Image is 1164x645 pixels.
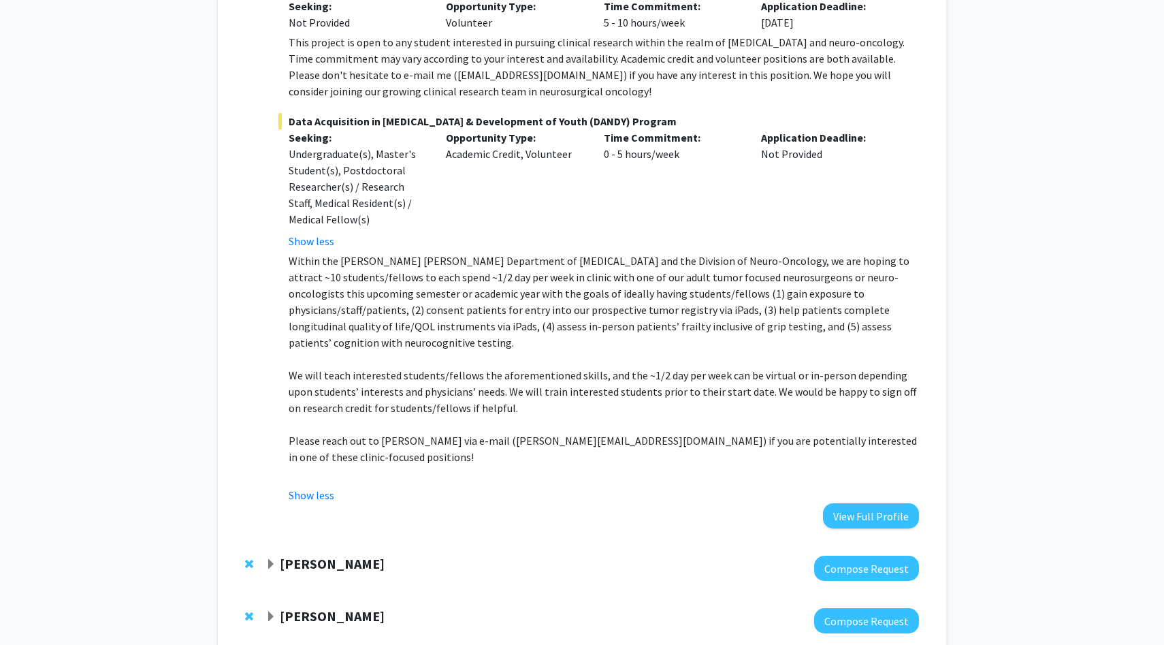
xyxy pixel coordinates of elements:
[751,129,909,249] div: Not Provided
[280,555,385,572] strong: [PERSON_NAME]
[436,129,594,249] div: Academic Credit, Volunteer
[289,146,426,227] div: Undergraduate(s), Master's Student(s), Postdoctoral Researcher(s) / Research Staff, Medical Resid...
[761,129,899,146] p: Application Deadline:
[265,612,276,623] span: Expand Utthara Nayar Bookmark
[594,129,751,249] div: 0 - 5 hours/week
[280,608,385,625] strong: [PERSON_NAME]
[10,584,58,635] iframe: Chat
[289,253,919,351] p: Within the [PERSON_NAME] [PERSON_NAME] Department of [MEDICAL_DATA] and the Division of Neuro-Onc...
[823,503,919,529] button: View Full Profile
[814,608,919,633] button: Compose Request to Utthara Nayar
[446,129,583,146] p: Opportunity Type:
[245,559,253,569] span: Remove Tara Deemyad from bookmarks
[604,129,741,146] p: Time Commitment:
[278,113,919,129] span: Data Acquisition in [MEDICAL_DATA] & Development of Youth (DANDY) Program
[814,556,919,581] button: Compose Request to Tara Deemyad
[289,487,334,503] button: Show less
[289,34,919,99] div: This project is open to any student interested in pursuing clinical research within the realm of ...
[289,129,426,146] p: Seeking:
[245,611,253,622] span: Remove Utthara Nayar from bookmarks
[289,367,919,416] p: We will teach interested students/fellows the aforementioned skills, and the ~1/2 day per week ca...
[289,233,334,249] button: Show less
[289,432,919,465] p: Please reach out to [PERSON_NAME] via e-mail ([PERSON_NAME][EMAIL_ADDRESS][DOMAIN_NAME]) if you a...
[289,14,426,31] div: Not Provided
[265,559,276,570] span: Expand Tara Deemyad Bookmark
